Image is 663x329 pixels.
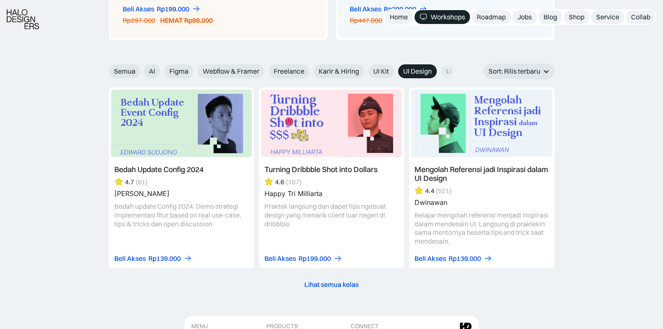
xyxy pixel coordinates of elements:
div: Beli Akses [264,254,296,263]
div: Roadmap [477,13,506,21]
div: Rp447.000 [350,16,382,25]
div: Rp297.000 [123,16,155,25]
a: Beli AksesRp299.000 [350,5,428,13]
span: Karir & Hiring [319,67,359,76]
div: Sort: Rilis terbaru [483,64,555,79]
span: UI Kit [373,67,389,76]
a: Beli AksesRp199.000 [123,5,201,13]
div: Rp139.000 [148,254,181,263]
span: Figma [169,67,188,76]
div: Home [390,13,408,21]
span: Semua [114,67,135,76]
span: Freelance [274,67,304,76]
a: Home [385,10,413,24]
div: Rp199.000 [157,5,189,13]
span: UX Design [446,67,477,76]
form: Email Form [109,64,458,78]
a: Beli AksesRp199.000 [264,254,342,263]
div: Beli Akses [415,254,446,263]
a: Workshops [415,10,470,24]
a: Jobs [512,10,537,24]
div: Rp139.000 [449,254,481,263]
div: Rp199.000 [298,254,331,263]
div: Shop [569,13,584,21]
span: AI [149,67,155,76]
span: Webflow & Framer [203,67,259,76]
div: Workshops [431,13,465,21]
div: Beli Akses [114,254,146,263]
div: Blog [544,13,557,21]
a: Shop [564,10,589,24]
div: Collab [631,13,650,21]
span: UI Design [403,67,432,76]
a: Blog [539,10,562,24]
div: Beli Akses [123,5,154,13]
div: Jobs [518,13,532,21]
div: HEMAT Rp98.000 [160,16,213,25]
a: Service [591,10,624,24]
div: Beli Akses [350,5,381,13]
div: Rp299.000 [384,5,416,13]
div: Service [596,13,619,21]
a: Beli AksesRp139.000 [114,254,192,263]
a: Roadmap [472,10,511,24]
a: Beli AksesRp139.000 [415,254,492,263]
div: Sort: Rilis terbaru [489,67,540,76]
div: Lihat semua kelas [304,280,359,289]
a: Collab [626,10,655,24]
